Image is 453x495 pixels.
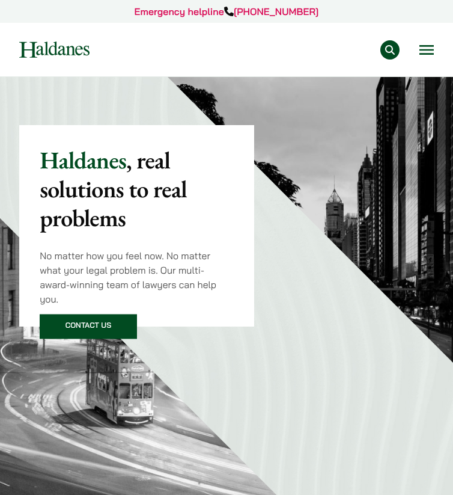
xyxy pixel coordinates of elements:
[380,40,400,60] button: Search
[19,42,90,58] img: Logo of Haldanes
[135,5,319,17] a: Emergency helpline[PHONE_NUMBER]
[40,315,137,339] a: Contact Us
[40,146,234,232] p: Haldanes
[419,45,434,55] button: Open menu
[40,248,234,306] p: No matter how you feel now. No matter what your legal problem is. Our multi-award-winning team of...
[40,144,187,233] mark: , real solutions to real problems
